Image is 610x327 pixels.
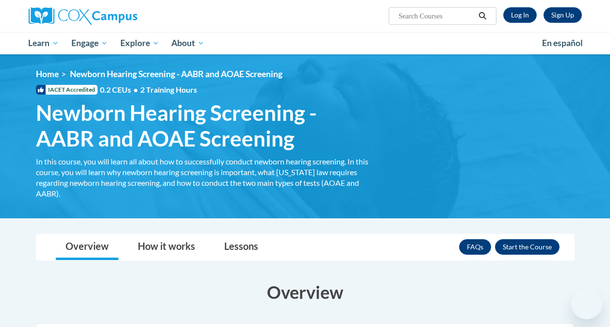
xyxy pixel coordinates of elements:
h3: Overview [36,280,575,304]
a: Home [36,69,59,79]
span: Learn [28,37,59,49]
span: About [171,37,204,49]
span: Explore [120,37,159,49]
a: Explore [114,32,165,54]
iframe: Button to launch messaging window [571,288,602,319]
div: Main menu [21,32,589,54]
a: About [165,32,211,54]
button: Enroll [495,239,560,255]
button: Search [475,10,490,22]
span: 0.2 CEUs [100,84,197,95]
span: • [133,85,138,94]
span: Engage [71,37,108,49]
span: Newborn Hearing Screening - AABR and AOAE Screening [70,69,282,79]
input: Search Courses [397,10,475,22]
span: Newborn Hearing Screening - AABR and AOAE Screening [36,100,371,151]
a: How it works [128,234,205,260]
img: Cox Campus [29,7,137,25]
a: Register [544,7,582,23]
a: Learn [22,32,66,54]
a: Overview [56,234,118,260]
a: Log In [503,7,537,23]
a: FAQs [459,239,491,255]
span: IACET Accredited [36,85,98,95]
a: Lessons [214,234,268,260]
a: Engage [65,32,114,54]
a: En español [536,33,589,53]
span: En español [542,38,583,48]
div: In this course, you will learn all about how to successfully conduct newborn hearing screening. I... [36,156,371,199]
span: 2 Training Hours [140,85,197,94]
a: Cox Campus [29,7,203,25]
